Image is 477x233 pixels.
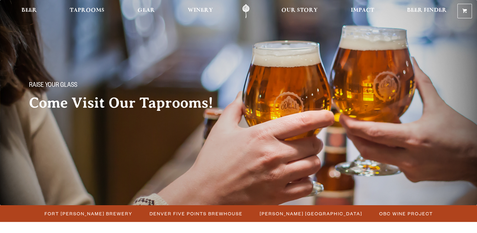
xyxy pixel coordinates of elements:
a: Our Story [277,4,322,18]
span: OBC Wine Project [380,209,433,218]
span: Beer [21,8,37,13]
a: Odell Home [234,4,258,18]
a: Taprooms [66,4,109,18]
a: [PERSON_NAME] [GEOGRAPHIC_DATA] [256,209,366,218]
span: Taprooms [70,8,104,13]
span: Winery [188,8,213,13]
span: Gear [138,8,155,13]
a: Denver Five Points Brewhouse [146,209,246,218]
a: Fort [PERSON_NAME] Brewery [41,209,136,218]
a: Gear [133,4,159,18]
a: Impact [347,4,378,18]
span: [PERSON_NAME] [GEOGRAPHIC_DATA] [260,209,362,218]
span: Impact [351,8,374,13]
span: Denver Five Points Brewhouse [150,209,243,218]
a: Beer Finder [403,4,451,18]
span: Our Story [281,8,318,13]
a: OBC Wine Project [376,209,436,218]
span: Beer Finder [407,8,447,13]
a: Beer [17,4,41,18]
span: Fort [PERSON_NAME] Brewery [45,209,133,218]
h2: Come Visit Our Taprooms! [29,95,226,111]
span: Raise your glass [29,82,77,90]
a: Winery [184,4,217,18]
